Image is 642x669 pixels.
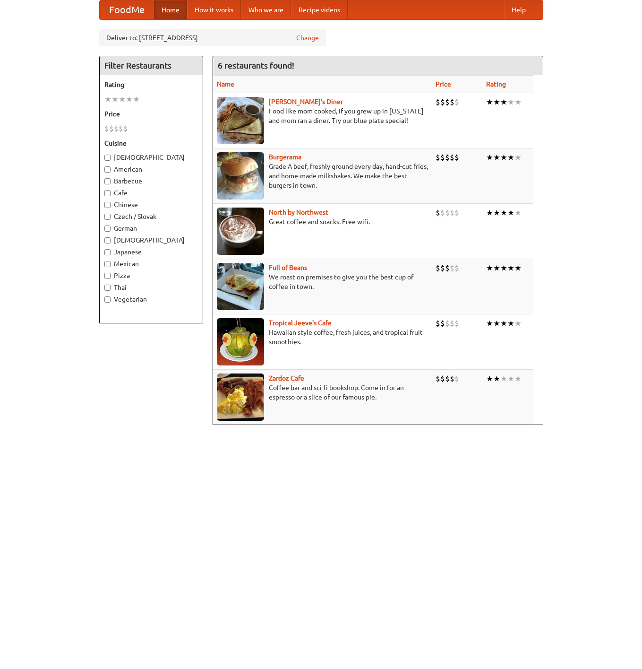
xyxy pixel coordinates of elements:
[269,209,328,216] a: North by Northwest
[500,263,507,273] li: ★
[99,29,326,46] div: Deliver to: [STREET_ADDRESS]
[445,374,450,384] li: $
[217,80,234,88] a: Name
[445,263,450,273] li: $
[445,152,450,163] li: $
[493,318,500,329] li: ★
[217,152,264,200] img: burgerama.jpg
[445,318,450,329] li: $
[104,235,198,245] label: [DEMOGRAPHIC_DATA]
[104,261,111,267] input: Mexican
[104,214,111,220] input: Czech / Slovak
[507,318,514,329] li: ★
[440,152,445,163] li: $
[454,318,459,329] li: $
[119,94,126,104] li: ★
[486,263,493,273] li: ★
[436,97,440,107] li: $
[269,153,301,161] a: Burgerama
[104,139,198,148] h5: Cuisine
[436,208,440,218] li: $
[514,374,522,384] li: ★
[269,374,304,382] a: Zardoz Cafe
[291,0,348,19] a: Recipe videos
[450,152,454,163] li: $
[119,123,123,134] li: $
[507,263,514,273] li: ★
[500,318,507,329] li: ★
[104,296,111,303] input: Vegetarian
[450,374,454,384] li: $
[514,208,522,218] li: ★
[493,374,500,384] li: ★
[109,123,114,134] li: $
[454,97,459,107] li: $
[450,208,454,218] li: $
[104,283,198,292] label: Thai
[217,374,264,421] img: zardoz.jpg
[500,374,507,384] li: ★
[104,212,198,221] label: Czech / Slovak
[133,94,140,104] li: ★
[104,271,198,280] label: Pizza
[296,33,319,43] a: Change
[104,247,198,257] label: Japanese
[104,200,198,209] label: Chinese
[269,98,343,105] b: [PERSON_NAME]'s Diner
[104,109,198,119] h5: Price
[436,318,440,329] li: $
[217,318,264,365] img: jeeves.jpg
[104,259,198,269] label: Mexican
[454,263,459,273] li: $
[504,0,533,19] a: Help
[486,97,493,107] li: ★
[217,97,264,144] img: sallys.jpg
[154,0,187,19] a: Home
[218,61,294,70] ng-pluralize: 6 restaurants found!
[217,162,428,190] p: Grade A beef, freshly ground every day, hand-cut fries, and home-made milkshakes. We make the bes...
[450,97,454,107] li: $
[126,94,133,104] li: ★
[104,285,111,291] input: Thai
[269,319,332,327] a: Tropical Jeeve's Cafe
[445,208,450,218] li: $
[486,152,493,163] li: ★
[241,0,291,19] a: Who we are
[440,97,445,107] li: $
[486,374,493,384] li: ★
[104,273,111,279] input: Pizza
[104,166,111,173] input: American
[104,249,111,255] input: Japanese
[269,264,307,271] a: Full of Beans
[100,0,154,19] a: FoodMe
[104,165,198,174] label: American
[500,152,507,163] li: ★
[104,202,111,208] input: Chinese
[187,0,241,19] a: How it works
[514,263,522,273] li: ★
[507,97,514,107] li: ★
[514,97,522,107] li: ★
[104,190,111,196] input: Cafe
[104,188,198,198] label: Cafe
[111,94,119,104] li: ★
[114,123,119,134] li: $
[493,152,500,163] li: ★
[507,208,514,218] li: ★
[104,153,198,162] label: [DEMOGRAPHIC_DATA]
[493,263,500,273] li: ★
[217,272,428,291] p: We roast on premises to give you the best cup of coffee in town.
[436,152,440,163] li: $
[104,94,111,104] li: ★
[486,80,506,88] a: Rating
[445,97,450,107] li: $
[436,80,451,88] a: Price
[493,97,500,107] li: ★
[454,208,459,218] li: $
[500,97,507,107] li: ★
[104,123,109,134] li: $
